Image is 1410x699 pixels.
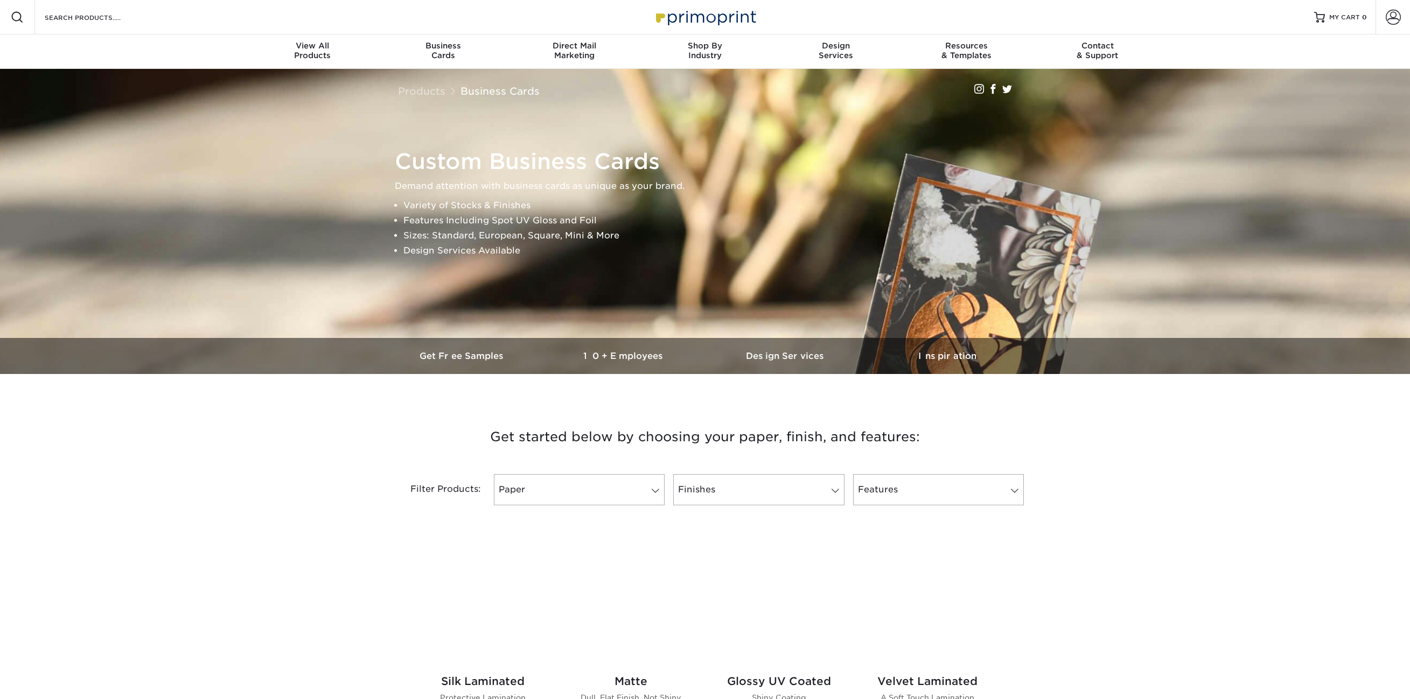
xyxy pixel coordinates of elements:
span: View All [247,41,378,51]
h1: Custom Business Cards [395,149,1025,174]
span: Contact [1032,41,1163,51]
li: Sizes: Standard, European, Square, Mini & More [403,228,1025,243]
a: Direct MailMarketing [509,34,640,69]
div: Industry [640,41,771,60]
h2: Velvet Laminated [866,675,988,688]
a: Products [398,85,445,97]
span: Business [378,41,509,51]
li: Features Including Spot UV Gloss and Foil [403,213,1025,228]
a: Paper [494,474,665,505]
h3: Get Free Samples [382,351,543,361]
img: Primoprint [651,5,759,29]
div: Cards [378,41,509,60]
li: Design Services Available [403,243,1025,258]
img: Glossy UV Coated Business Cards [718,544,840,666]
h3: Get started below by choosing your paper, finish, and features: [390,413,1020,461]
a: View AllProducts [247,34,378,69]
span: Shop By [640,41,771,51]
div: Services [770,41,901,60]
div: Products [247,41,378,60]
h3: Inspiration [867,351,1028,361]
h3: Design Services [705,351,867,361]
span: Resources [901,41,1032,51]
h2: Matte [570,675,692,688]
a: Resources& Templates [901,34,1032,69]
img: Silk Laminated Business Cards [422,544,544,666]
div: Marketing [509,41,640,60]
h2: Silk Laminated [422,675,544,688]
div: & Support [1032,41,1163,60]
a: Inspiration [867,338,1028,374]
img: Matte Business Cards [570,544,692,666]
a: BusinessCards [378,34,509,69]
a: DesignServices [770,34,901,69]
a: Business Cards [460,85,540,97]
span: 0 [1362,13,1367,21]
a: Shop ByIndustry [640,34,771,69]
img: Velvet Laminated Business Cards [866,544,988,666]
span: MY CART [1329,13,1360,22]
span: Design [770,41,901,51]
a: Get Free Samples [382,338,543,374]
span: Direct Mail [509,41,640,51]
a: 10+ Employees [543,338,705,374]
div: Filter Products: [382,474,490,505]
a: Contact& Support [1032,34,1163,69]
a: Finishes [673,474,844,505]
input: SEARCH PRODUCTS..... [44,11,149,24]
p: Demand attention with business cards as unique as your brand. [395,179,1025,194]
h3: 10+ Employees [543,351,705,361]
a: Features [853,474,1024,505]
div: & Templates [901,41,1032,60]
a: Design Services [705,338,867,374]
h2: Glossy UV Coated [718,675,840,688]
li: Variety of Stocks & Finishes [403,198,1025,213]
